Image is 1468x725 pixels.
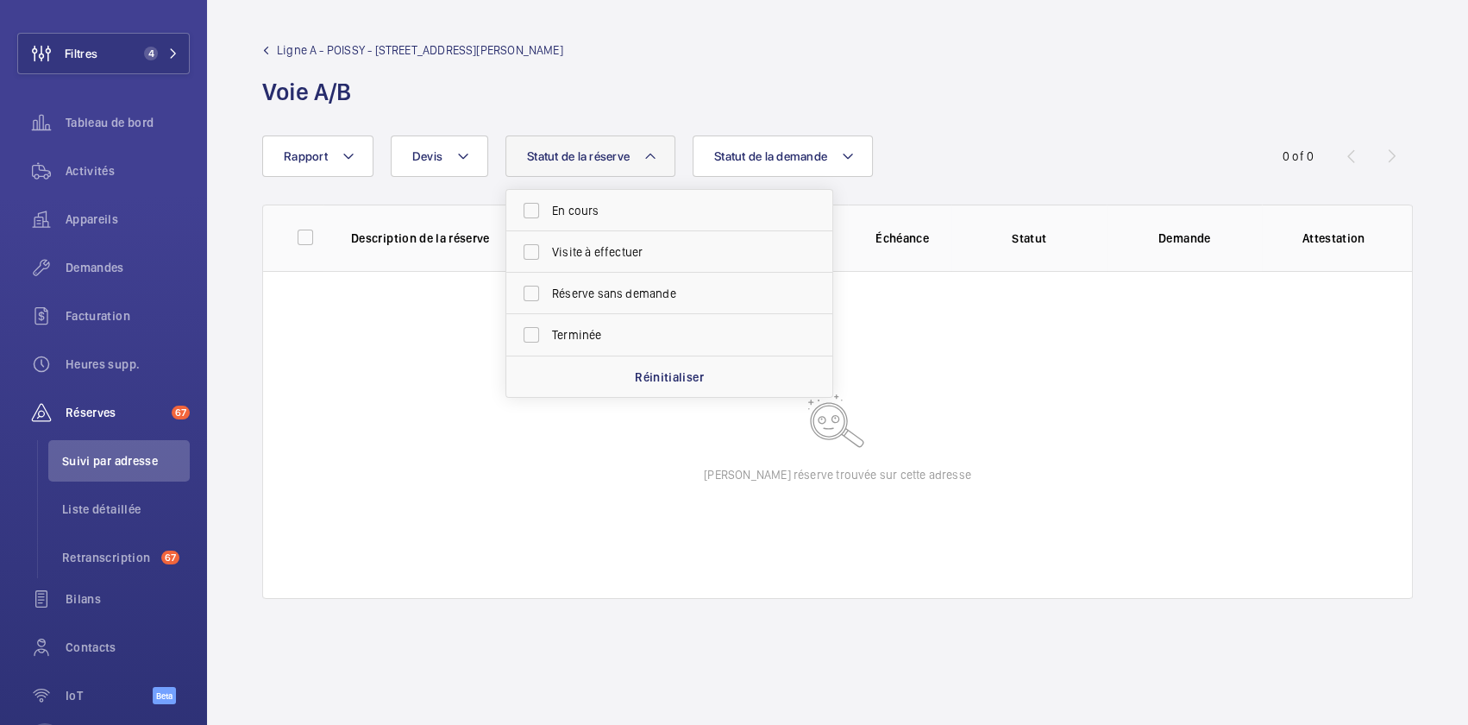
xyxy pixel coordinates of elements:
[66,590,190,608] span: Bilans
[262,76,563,108] h1: Voie A/B
[963,230,1095,247] p: Statut
[1289,230,1377,247] p: Attestation
[704,466,971,483] p: [PERSON_NAME] réserve trouvée sur cette adresse
[66,259,190,276] span: Demandes
[62,549,154,566] span: Retranscription
[153,687,176,704] span: Beta
[66,211,190,228] span: Appareils
[693,136,873,177] button: Statut de la demande
[66,162,190,180] span: Activités
[552,243,789,261] span: Visite à effectuer
[875,230,951,247] p: Échéance
[351,230,698,247] p: Description de la réserve
[1119,230,1250,247] p: Demande
[1283,148,1314,165] div: 0 of 0
[277,41,563,59] span: Ligne A - POISSY - [STREET_ADDRESS][PERSON_NAME]
[391,136,488,177] button: Devis
[66,687,153,704] span: IoT
[66,404,165,421] span: Réserves
[62,501,190,518] span: Liste détaillée
[144,47,158,60] span: 4
[412,149,442,163] span: Devis
[66,307,190,325] span: Facturation
[527,149,630,163] span: Statut de la réserve
[552,202,789,219] span: En cours
[161,551,179,564] span: 67
[552,285,789,302] span: Réserve sans demande
[65,45,97,62] span: Filtres
[62,452,190,470] span: Suivi par adresse
[284,149,328,163] span: Rapport
[552,326,789,344] span: Terminée
[66,639,190,656] span: Contacts
[172,406,190,419] span: 67
[66,356,190,373] span: Heures supp.
[66,114,190,131] span: Tableau de bord
[635,369,704,386] p: Réinitialiser
[262,136,373,177] button: Rapport
[17,33,190,74] button: Filtres4
[505,136,675,177] button: Statut de la réserve
[714,149,827,163] span: Statut de la demande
